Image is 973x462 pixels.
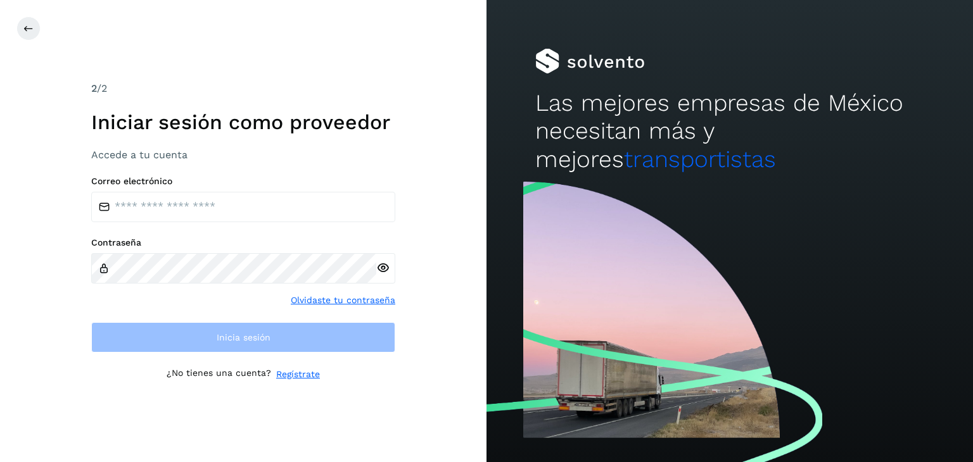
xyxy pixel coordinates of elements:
[291,294,395,307] a: Olvidaste tu contraseña
[624,146,776,173] span: transportistas
[91,82,97,94] span: 2
[217,333,270,342] span: Inicia sesión
[91,149,395,161] h3: Accede a tu cuenta
[276,368,320,381] a: Regístrate
[535,89,924,173] h2: Las mejores empresas de México necesitan más y mejores
[91,110,395,134] h1: Iniciar sesión como proveedor
[91,176,395,187] label: Correo electrónico
[91,237,395,248] label: Contraseña
[167,368,271,381] p: ¿No tienes una cuenta?
[91,322,395,353] button: Inicia sesión
[91,81,395,96] div: /2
